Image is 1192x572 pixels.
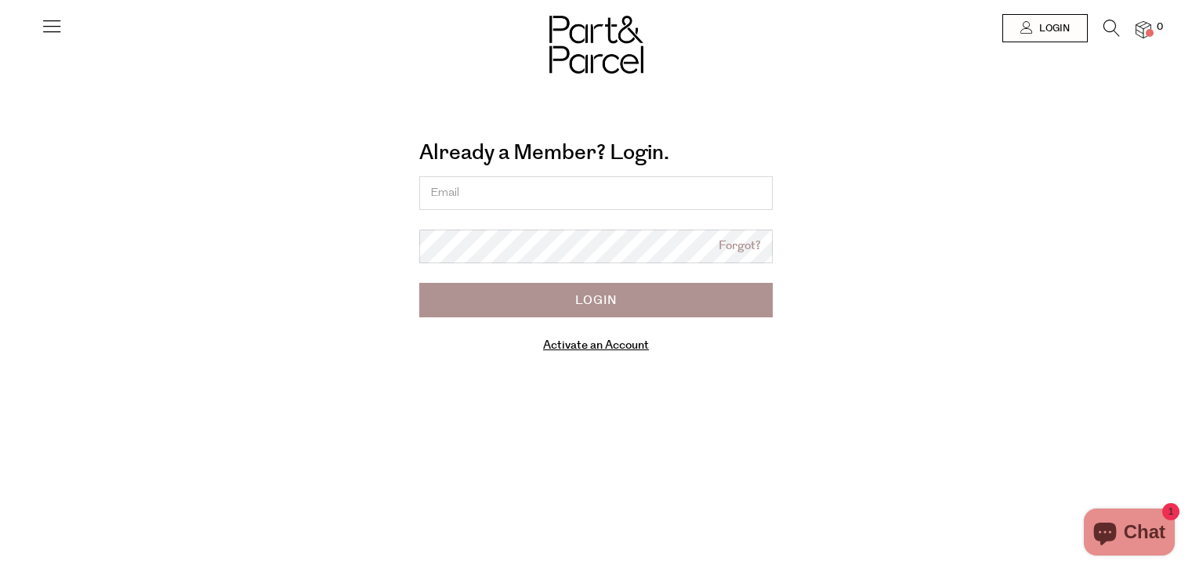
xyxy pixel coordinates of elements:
[549,16,643,74] img: Part&Parcel
[1136,21,1151,38] a: 0
[1153,20,1167,34] span: 0
[1035,22,1070,35] span: Login
[543,337,649,353] a: Activate an Account
[419,176,773,210] input: Email
[419,283,773,317] input: Login
[1002,14,1088,42] a: Login
[1079,509,1179,559] inbox-online-store-chat: Shopify online store chat
[419,135,669,171] a: Already a Member? Login.
[719,237,761,255] a: Forgot?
